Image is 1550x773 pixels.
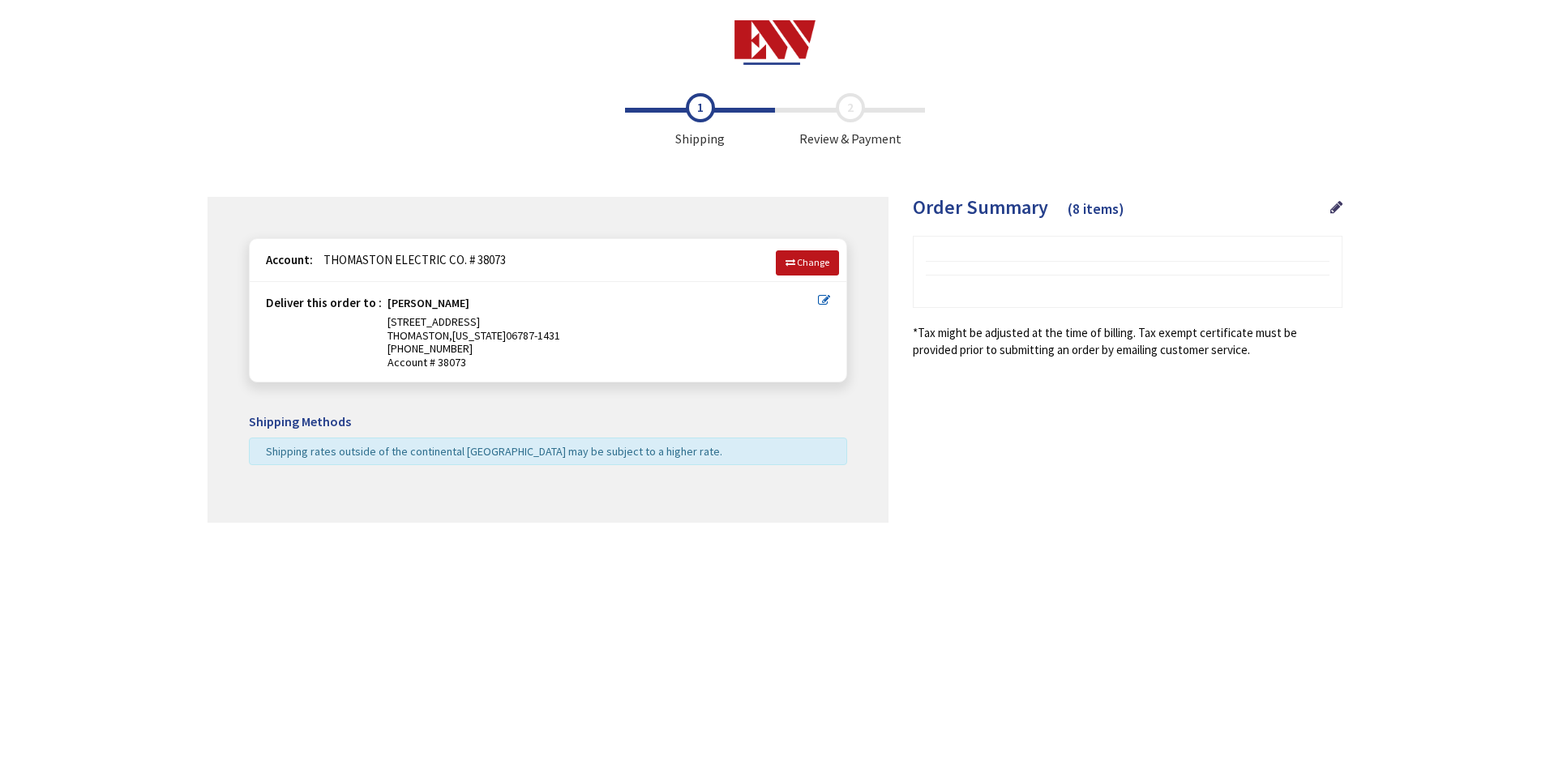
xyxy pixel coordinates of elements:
[913,324,1342,359] : *Tax might be adjusted at the time of billing. Tax exempt certificate must be provided prior to s...
[913,194,1048,220] span: Order Summary
[387,356,818,369] span: Account # 38073
[266,444,722,459] span: Shipping rates outside of the continental [GEOGRAPHIC_DATA] may be subject to a higher rate.
[315,252,506,267] span: THOMASTON ELECTRIC CO. # 38073
[387,314,480,329] span: [STREET_ADDRESS]
[1068,199,1124,218] span: (8 items)
[452,328,506,343] span: [US_STATE]
[625,93,775,148] span: Shipping
[797,256,829,268] span: Change
[266,252,313,267] strong: Account:
[387,328,452,343] span: THOMASTON,
[266,295,382,310] strong: Deliver this order to :
[387,341,473,356] span: [PHONE_NUMBER]
[506,328,560,343] span: 06787-1431
[776,250,839,275] a: Change
[249,415,847,429] h5: Shipping Methods
[734,20,816,65] img: Electrical Wholesalers, Inc.
[775,93,925,148] span: Review & Payment
[387,297,469,315] strong: [PERSON_NAME]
